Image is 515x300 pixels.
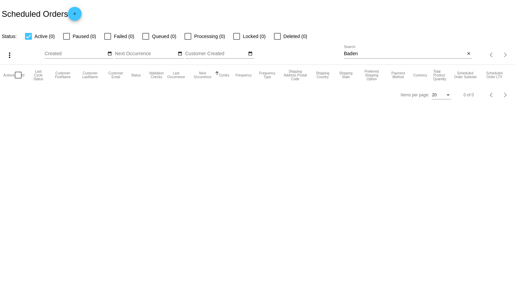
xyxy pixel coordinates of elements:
[52,71,73,79] button: Change sorting for CustomerFirstName
[465,50,472,58] button: Clear
[114,32,134,40] span: Failed (0)
[22,73,24,77] button: Change sorting for Id
[483,71,505,79] button: Change sorting for LifetimeValue
[485,88,499,102] button: Previous page
[258,71,277,79] button: Change sorting for FrequencyType
[107,71,125,79] button: Change sorting for CustomerEmail
[31,70,46,81] button: Change sorting for LastProcessingCycleId
[432,93,436,97] span: 20
[360,70,383,81] button: Change sorting for PreferredShippingOption
[71,11,79,20] mat-icon: add
[2,34,17,39] span: Status:
[35,32,55,40] span: Active (0)
[107,51,112,57] mat-icon: date_range
[413,73,427,77] button: Change sorting for CurrencyIso
[338,71,354,79] button: Change sorting for ShippingState
[80,71,100,79] button: Change sorting for CustomerLastName
[389,71,407,79] button: Change sorting for PaymentMethod.Type
[284,32,307,40] span: Deleted (0)
[131,73,141,77] button: Change sorting for Status
[499,48,512,62] button: Next page
[115,51,177,57] input: Next Occurrence
[219,73,229,77] button: Change sorting for Cycles
[147,65,166,85] mat-header-cell: Validation Checks
[236,73,252,77] button: Change sorting for Frequency
[401,93,429,97] div: Items per page:
[453,71,477,79] button: Change sorting for Subtotal
[45,51,106,57] input: Created
[283,70,308,81] button: Change sorting for ShippingPostcode
[344,51,465,57] input: Search
[192,71,213,79] button: Change sorting for NextOccurrenceUtc
[3,65,15,85] mat-header-cell: Actions
[194,32,225,40] span: Processing (0)
[5,51,14,59] mat-icon: more_vert
[2,7,82,21] h2: Scheduled Orders
[433,65,453,85] mat-header-cell: Total Product Quantity
[243,32,265,40] span: Locked (0)
[464,93,474,97] div: 0 of 0
[432,93,451,98] mat-select: Items per page:
[466,51,471,57] mat-icon: close
[248,51,253,57] mat-icon: date_range
[178,51,182,57] mat-icon: date_range
[185,51,247,57] input: Customer Created
[314,71,332,79] button: Change sorting for ShippingCountry
[485,48,499,62] button: Previous page
[499,88,512,102] button: Next page
[152,32,176,40] span: Queued (0)
[73,32,96,40] span: Paused (0)
[166,71,186,79] button: Change sorting for LastOccurrenceUtc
